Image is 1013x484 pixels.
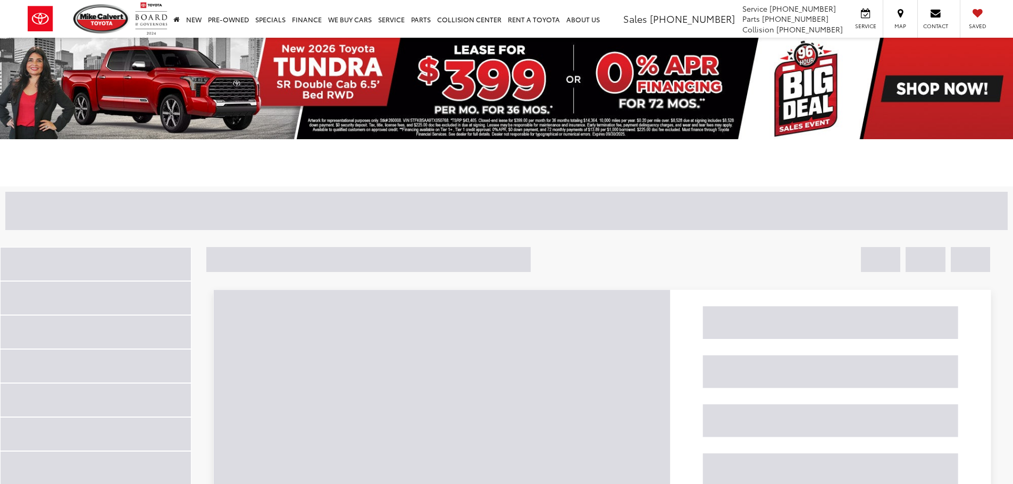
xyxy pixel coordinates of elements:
span: [PHONE_NUMBER] [769,3,836,14]
span: Service [853,22,877,30]
span: [PHONE_NUMBER] [776,24,843,35]
span: Sales [623,12,647,26]
span: [PHONE_NUMBER] [650,12,735,26]
span: Collision [742,24,774,35]
span: Parts [742,13,760,24]
span: [PHONE_NUMBER] [762,13,828,24]
span: Contact [923,22,948,30]
span: Map [889,22,912,30]
img: Mike Calvert Toyota [73,4,130,33]
span: Saved [966,22,989,30]
span: Service [742,3,767,14]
